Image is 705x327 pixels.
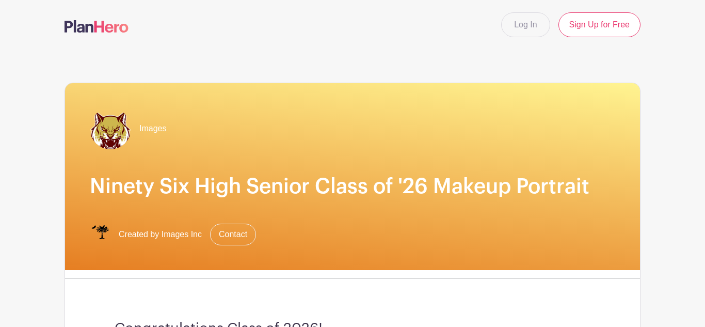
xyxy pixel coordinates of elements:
[90,108,131,149] img: 96.png
[90,224,110,245] img: IMAGES%20logo%20transparenT%20PNG%20s.png
[210,224,256,245] a: Contact
[139,122,166,135] span: Images
[90,174,615,199] h1: Ninety Six High Senior Class of '26 Makeup Portrait
[558,12,640,37] a: Sign Up for Free
[119,228,202,241] span: Created by Images Inc
[501,12,550,37] a: Log In
[65,20,129,33] img: logo-507f7623f17ff9eddc593b1ce0a138ce2505c220e1c5a4e2b4648c50719b7d32.svg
